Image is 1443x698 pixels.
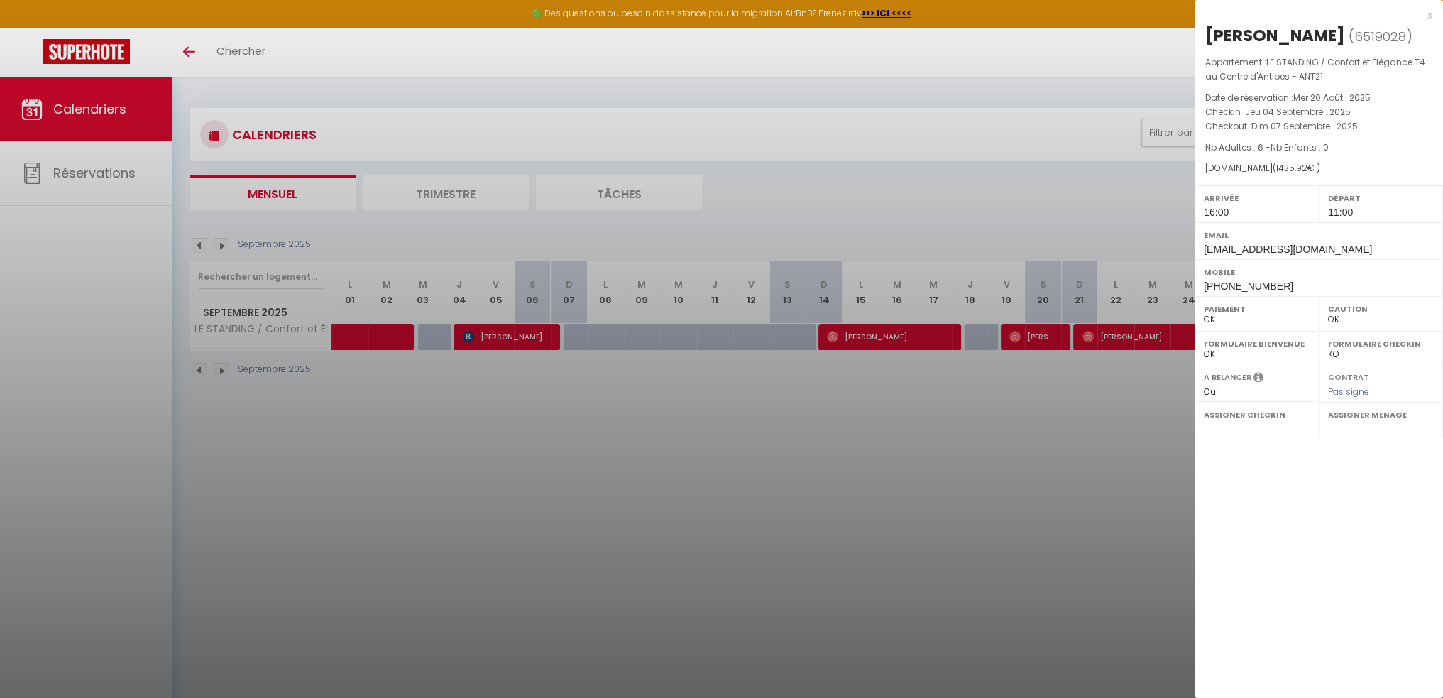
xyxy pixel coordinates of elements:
span: [EMAIL_ADDRESS][DOMAIN_NAME] [1204,244,1372,255]
label: Assigner Checkin [1204,408,1310,422]
label: A relancer [1204,371,1251,383]
span: Nb Enfants : 0 [1271,141,1329,153]
p: Date de réservation : [1205,91,1432,105]
p: Checkin : [1205,105,1432,119]
div: [PERSON_NAME] [1205,24,1345,47]
span: Jeu 04 Septembre . 2025 [1245,106,1351,118]
span: LE STANDING / Confort et Élégance T4 au Centre d'Antibes - ANT21 [1205,56,1425,82]
label: Départ [1328,191,1434,205]
div: x [1195,7,1432,24]
label: Email [1204,228,1434,242]
label: Arrivée [1204,191,1310,205]
label: Mobile [1204,265,1434,279]
p: Checkout : [1205,119,1432,133]
span: 16:00 [1204,207,1229,218]
label: Contrat [1328,371,1369,381]
p: Appartement : [1205,55,1432,84]
span: 11:00 [1328,207,1353,218]
span: Mer 20 Août . 2025 [1293,92,1371,104]
span: 1435.92 [1276,162,1307,174]
span: ( ) [1349,26,1412,46]
i: Sélectionner OUI si vous souhaiter envoyer les séquences de messages post-checkout [1253,371,1263,387]
span: 6519028 [1354,28,1406,45]
label: Assigner Menage [1328,408,1434,422]
span: [PHONE_NUMBER] [1204,280,1293,292]
label: Caution [1328,302,1434,316]
span: Pas signé [1328,386,1369,398]
span: Nb Adultes : 6 - [1205,141,1329,153]
label: Paiement [1204,302,1310,316]
label: Formulaire Checkin [1328,337,1434,351]
span: Dim 07 Septembre . 2025 [1251,120,1358,132]
span: ( € ) [1273,162,1320,174]
label: Formulaire Bienvenue [1204,337,1310,351]
div: [DOMAIN_NAME] [1205,162,1432,175]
